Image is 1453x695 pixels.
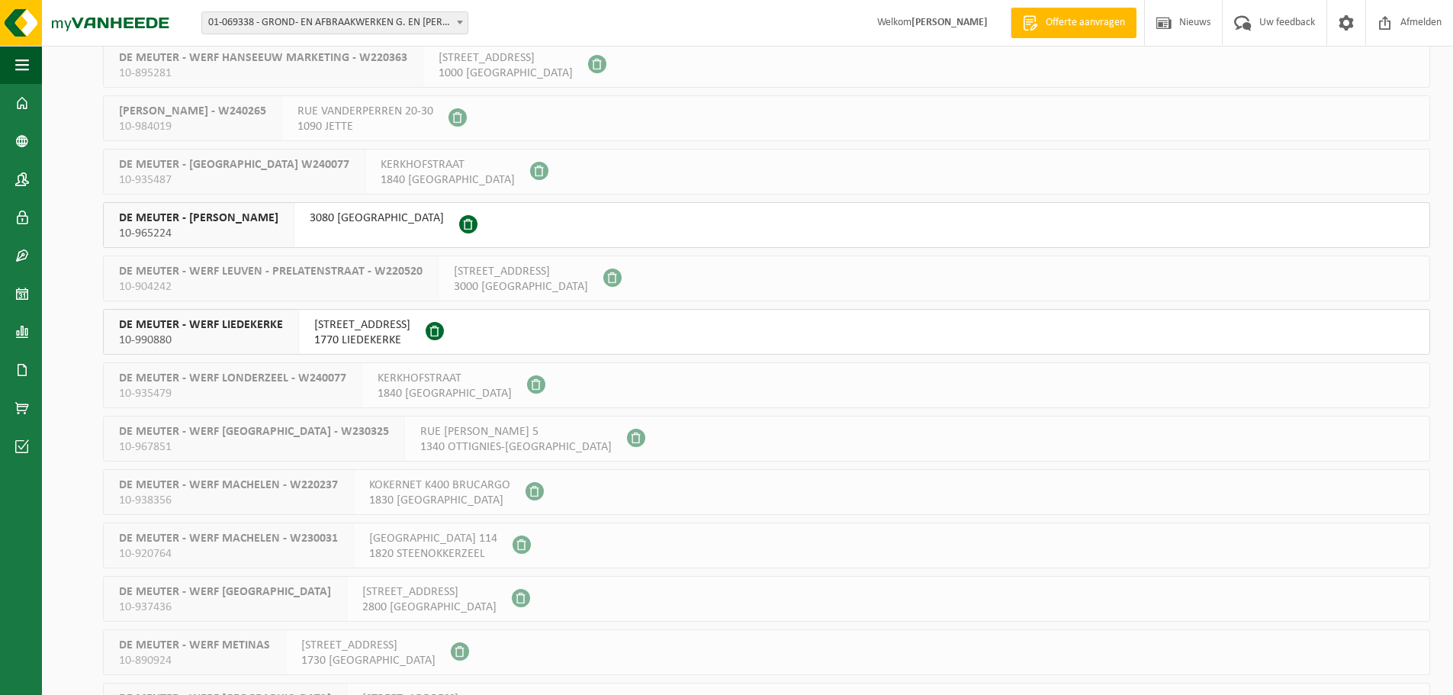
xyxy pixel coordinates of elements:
span: KOKERNET K400 BRUCARGO [369,478,510,493]
span: 1830 [GEOGRAPHIC_DATA] [369,493,510,508]
span: 10-935487 [119,172,349,188]
span: 10-935479 [119,386,346,401]
span: DE MEUTER - [PERSON_NAME] [119,211,278,226]
span: RUE [PERSON_NAME] 5 [420,424,612,439]
span: DE MEUTER - WERF LEUVEN - PRELATENSTRAAT - W220520 [119,264,423,279]
span: 1770 LIEDEKERKE [314,333,410,348]
span: 1000 [GEOGRAPHIC_DATA] [439,66,573,81]
span: 1730 [GEOGRAPHIC_DATA] [301,653,436,668]
span: KERKHOFSTRAAT [381,157,515,172]
span: [PERSON_NAME] - W240265 [119,104,266,119]
span: [STREET_ADDRESS] [301,638,436,653]
span: DE MEUTER - WERF METINAS [119,638,270,653]
span: DE MEUTER - WERF MACHELEN - W220237 [119,478,338,493]
span: 1840 [GEOGRAPHIC_DATA] [378,386,512,401]
a: Offerte aanvragen [1011,8,1136,38]
span: 10-938356 [119,493,338,508]
span: DE MEUTER - WERF HANSEEUW MARKETING - W220363 [119,50,407,66]
span: DE MEUTER - WERF [GEOGRAPHIC_DATA] [119,584,331,600]
span: RUE VANDERPERREN 20-30 [297,104,433,119]
span: 10-890924 [119,653,270,668]
span: DE MEUTER - WERF MACHELEN - W230031 [119,531,338,546]
span: 10-937436 [119,600,331,615]
span: 10-984019 [119,119,266,134]
span: DE MEUTER - WERF LIEDEKERKE [119,317,283,333]
span: [GEOGRAPHIC_DATA] 114 [369,531,497,546]
span: [STREET_ADDRESS] [454,264,588,279]
strong: [PERSON_NAME] [911,17,988,28]
span: [STREET_ADDRESS] [362,584,497,600]
span: 10-904242 [119,279,423,294]
span: DE MEUTER - [GEOGRAPHIC_DATA] W240077 [119,157,349,172]
span: 01-069338 - GROND- EN AFBRAAKWERKEN G. EN A. DE MEUTER - TERNAT [202,12,468,34]
span: 2800 [GEOGRAPHIC_DATA] [362,600,497,615]
span: [STREET_ADDRESS] [314,317,410,333]
span: 3000 [GEOGRAPHIC_DATA] [454,279,588,294]
span: DE MEUTER - WERF [GEOGRAPHIC_DATA] - W230325 [119,424,389,439]
span: 01-069338 - GROND- EN AFBRAAKWERKEN G. EN A. DE MEUTER - TERNAT [201,11,468,34]
span: [STREET_ADDRESS] [439,50,573,66]
span: 1820 STEENOKKERZEEL [369,546,497,561]
span: 1340 OTTIGNIES-[GEOGRAPHIC_DATA] [420,439,612,455]
span: KERKHOFSTRAAT [378,371,512,386]
button: DE MEUTER - [PERSON_NAME] 10-965224 3080 [GEOGRAPHIC_DATA] [103,202,1430,248]
button: DE MEUTER - WERF LIEDEKERKE 10-990880 [STREET_ADDRESS]1770 LIEDEKERKE [103,309,1430,355]
span: 10-990880 [119,333,283,348]
span: 10-920764 [119,546,338,561]
span: DE MEUTER - WERF LONDERZEEL - W240077 [119,371,346,386]
span: 10-965224 [119,226,278,241]
span: Offerte aanvragen [1042,15,1129,31]
span: 1840 [GEOGRAPHIC_DATA] [381,172,515,188]
span: 10-967851 [119,439,389,455]
span: 1090 JETTE [297,119,433,134]
span: 10-895281 [119,66,407,81]
span: 3080 [GEOGRAPHIC_DATA] [310,211,444,226]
